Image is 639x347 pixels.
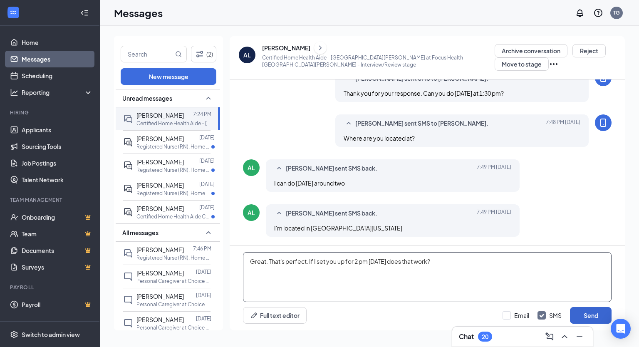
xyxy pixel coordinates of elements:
[136,143,211,150] p: Registered Nurse (RN), Home Health -[GEOGRAPHIC_DATA] at Choice Health Monterey
[136,213,211,220] p: Certified Home Health Aide Certified Home Health Aide - Santa [PERSON_NAME] at Choice Health Mont...
[575,332,585,342] svg: Minimize
[593,8,603,18] svg: QuestionInfo
[22,88,93,97] div: Reporting
[611,319,631,339] div: Open Intercom Messenger
[22,330,80,339] div: Switch to admin view
[123,295,133,305] svg: ChatInactive
[199,134,215,141] p: [DATE]
[9,8,17,17] svg: WorkstreamLogo
[572,44,606,57] button: Reject
[123,114,133,124] svg: DoubleChat
[196,292,211,299] p: [DATE]
[274,164,284,173] svg: SmallChevronUp
[243,307,307,324] button: Full text editorPen
[121,68,216,85] button: New message
[243,252,612,302] textarea: Great. That's perfect. If I set you up for 2 pm [DATE] does that work?
[136,292,184,300] span: [PERSON_NAME]
[199,181,215,188] p: [DATE]
[193,111,211,118] p: 7:24 PM
[136,120,211,127] p: Certified Home Health Aide - [GEOGRAPHIC_DATA][PERSON_NAME] at Focus Health [GEOGRAPHIC_DATA][PER...
[203,228,213,238] svg: SmallChevronUp
[10,109,91,116] div: Hiring
[136,158,184,166] span: [PERSON_NAME]
[193,245,211,252] p: 7:46 PM
[123,184,133,194] svg: ActiveDoubleChat
[575,8,585,18] svg: Notifications
[477,208,511,218] span: [DATE] 7:49 PM
[314,42,327,54] button: ChevronRight
[122,94,172,102] span: Unread messages
[459,332,474,341] h3: Chat
[598,118,608,128] svg: MobileSms
[22,155,93,171] a: Job Postings
[286,164,377,173] span: [PERSON_NAME] sent SMS back.
[136,112,184,119] span: [PERSON_NAME]
[136,246,184,253] span: [PERSON_NAME]
[22,209,93,226] a: OnboardingCrown
[316,43,324,53] svg: ChevronRight
[22,259,93,275] a: SurveysCrown
[22,51,93,67] a: Messages
[546,119,580,129] span: [DATE] 7:48 PM
[199,204,215,211] p: [DATE]
[495,57,549,71] button: Move to stage
[136,205,184,212] span: [PERSON_NAME]
[10,88,18,97] svg: Analysis
[560,332,570,342] svg: ChevronUp
[344,134,415,142] span: Where are you located at?
[199,157,215,164] p: [DATE]
[195,49,205,59] svg: Filter
[114,6,163,20] h1: Messages
[344,89,504,97] span: Thank you for your response. Can you do [DATE] at 1:30 pm?
[482,333,488,340] div: 20
[545,332,555,342] svg: ComposeMessage
[22,242,93,259] a: DocumentsCrown
[136,135,184,142] span: [PERSON_NAME]
[573,330,586,343] button: Minimize
[123,207,133,217] svg: ActiveDoubleChat
[80,9,89,17] svg: Collapse
[248,164,255,172] div: AL
[274,224,402,232] span: I'm located in [GEOGRAPHIC_DATA][US_STATE]
[10,330,18,339] svg: Settings
[136,190,211,197] p: Registered Nurse (RN), Home Health -[GEOGRAPHIC_DATA] at Choice Health Monterey
[250,311,258,320] svg: Pen
[196,315,211,322] p: [DATE]
[123,161,133,171] svg: ActiveDoubleChat
[123,318,133,328] svg: ChatInactive
[123,137,133,147] svg: ActiveDoubleChat
[248,208,255,217] div: AL
[10,196,91,203] div: Team Management
[613,9,620,16] div: TG
[570,307,612,324] button: Send
[123,272,133,282] svg: ChatInactive
[22,296,93,313] a: PayrollCrown
[286,208,377,218] span: [PERSON_NAME] sent SMS back.
[122,228,159,237] span: All messages
[274,208,284,218] svg: SmallChevronUp
[136,166,211,173] p: Registered Nurse (RN), Home Health -[GEOGRAPHIC_DATA] at Choice Health Monterey
[136,254,211,261] p: Registered Nurse (RN), Home Health - [GEOGRAPHIC_DATA][PERSON_NAME] at Focus Health [GEOGRAPHIC_D...
[274,179,345,187] span: I can do [DATE] around two
[175,51,182,57] svg: MagnifyingGlass
[22,171,93,188] a: Talent Network
[344,119,354,129] svg: SmallChevronUp
[136,301,211,308] p: Personal Caregiver at Choice Personal Care
[123,248,133,258] svg: DoubleChat
[136,316,184,323] span: [PERSON_NAME]
[191,46,216,62] button: Filter (2)
[22,121,93,138] a: Applicants
[477,164,511,173] span: [DATE] 7:49 PM
[121,46,173,62] input: Search
[136,269,184,277] span: [PERSON_NAME]
[136,278,211,285] p: Personal Caregiver at Choice Personal Care
[10,284,91,291] div: Payroll
[203,93,213,103] svg: SmallChevronUp
[22,67,93,84] a: Scheduling
[549,59,559,69] svg: Ellipses
[243,51,251,59] div: AL
[136,181,184,189] span: [PERSON_NAME]
[355,119,488,129] span: [PERSON_NAME] sent SMS to [PERSON_NAME].
[22,226,93,242] a: TeamCrown
[543,330,556,343] button: ComposeMessage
